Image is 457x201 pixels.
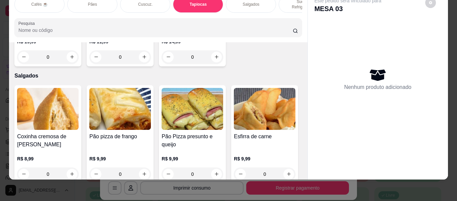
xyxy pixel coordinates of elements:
[91,52,101,62] button: decrease-product-quantity
[67,52,77,62] button: increase-product-quantity
[211,52,222,62] button: increase-product-quantity
[139,52,150,62] button: increase-product-quantity
[14,72,302,80] p: Salgados
[314,4,381,13] p: MESA 03
[235,169,246,180] button: decrease-product-quantity
[162,155,223,162] p: R$ 9,99
[190,2,207,7] p: Tapiocas
[162,88,223,130] img: product-image
[31,2,48,7] p: Cafés ☕
[211,169,222,180] button: increase-product-quantity
[234,155,295,162] p: R$ 9,99
[234,88,295,130] img: product-image
[138,2,153,7] p: Cuscuz.
[67,169,77,180] button: increase-product-quantity
[18,169,29,180] button: decrease-product-quantity
[243,2,259,7] p: Salgados
[234,133,295,141] h4: Esfirra de carne
[17,88,79,130] img: product-image
[88,2,97,7] p: Pães
[17,155,79,162] p: R$ 8,99
[162,133,223,149] h4: Pão Pizza presunto e queijo
[283,169,294,180] button: increase-product-quantity
[18,27,293,34] input: Pesquisa
[91,169,101,180] button: decrease-product-quantity
[17,133,79,149] h4: Coxinha cremosa de [PERSON_NAME]
[344,83,412,91] p: Nenhum produto adicionado
[163,52,174,62] button: decrease-product-quantity
[89,155,151,162] p: R$ 9,99
[139,169,150,180] button: increase-product-quantity
[18,20,37,26] label: Pesquisa
[89,133,151,141] h4: Pão pizza de frango
[163,169,174,180] button: decrease-product-quantity
[18,52,29,62] button: decrease-product-quantity
[89,88,151,130] img: product-image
